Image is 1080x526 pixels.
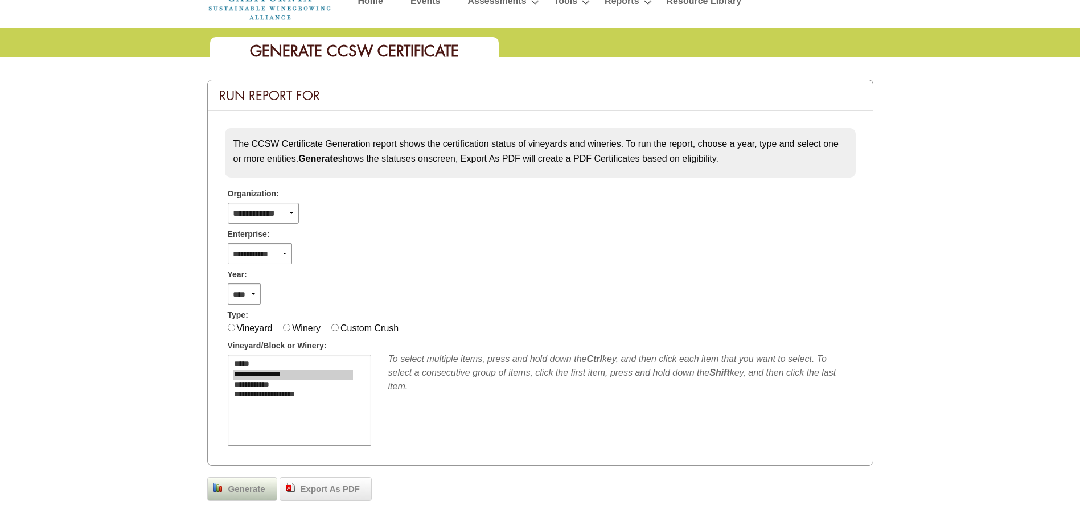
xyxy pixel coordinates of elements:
[292,323,321,333] label: Winery
[228,188,279,200] span: Organization:
[233,137,847,166] p: The CCSW Certificate Generation report shows the certification status of vineyards and wineries. ...
[213,483,223,492] img: chart_bar.png
[586,354,602,364] b: Ctrl
[223,483,271,496] span: Generate
[388,352,853,393] div: To select multiple items, press and hold down the key, and then click each item that you want to ...
[228,228,270,240] span: Enterprise:
[286,483,295,492] img: doc_pdf.png
[280,477,372,501] a: Export As PDF
[228,309,248,321] span: Type:
[228,340,327,352] span: Vineyard/Block or Winery:
[295,483,366,496] span: Export As PDF
[298,154,338,163] strong: Generate
[207,477,277,501] a: Generate
[208,80,873,111] div: Run Report For
[709,368,730,377] b: Shift
[237,323,273,333] label: Vineyard
[340,323,399,333] label: Custom Crush
[228,269,247,281] span: Year:
[250,41,459,61] span: Generate CCSW Certificate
